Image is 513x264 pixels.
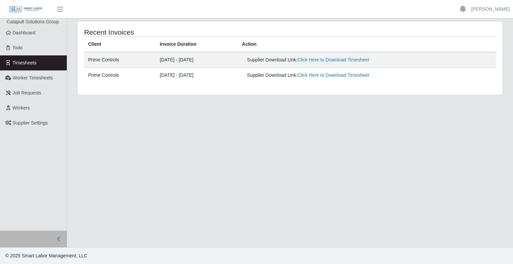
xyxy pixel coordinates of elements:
[238,37,496,52] th: Action
[156,52,238,68] td: [DATE] - [DATE]
[7,19,59,24] span: Catapult Solutions Group
[471,6,510,13] a: [PERSON_NAME]
[84,28,250,36] h4: Recent Invoices
[13,30,36,35] span: Dashboard
[247,72,404,79] div: Supplier Download Link:
[9,6,43,13] img: SLM Logo
[13,45,23,50] span: Todo
[247,56,404,63] div: Supplier Download Link:
[5,253,87,258] span: © 2025 Smart Labor Management, LLC
[298,57,369,62] a: Click Here to Download Timesheet
[156,37,238,52] th: Invoice Duration
[13,90,41,95] span: Job Requests
[156,68,238,83] td: [DATE] - [DATE]
[13,60,37,65] span: Timesheets
[13,105,30,110] span: Workers
[84,52,156,68] td: Prime Controls
[298,72,369,78] a: Click Here to Download Timesheet
[84,37,156,52] th: Client
[84,68,156,83] td: Prime Controls
[13,120,48,125] span: Supplier Settings
[13,75,53,80] span: Worker Timesheets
